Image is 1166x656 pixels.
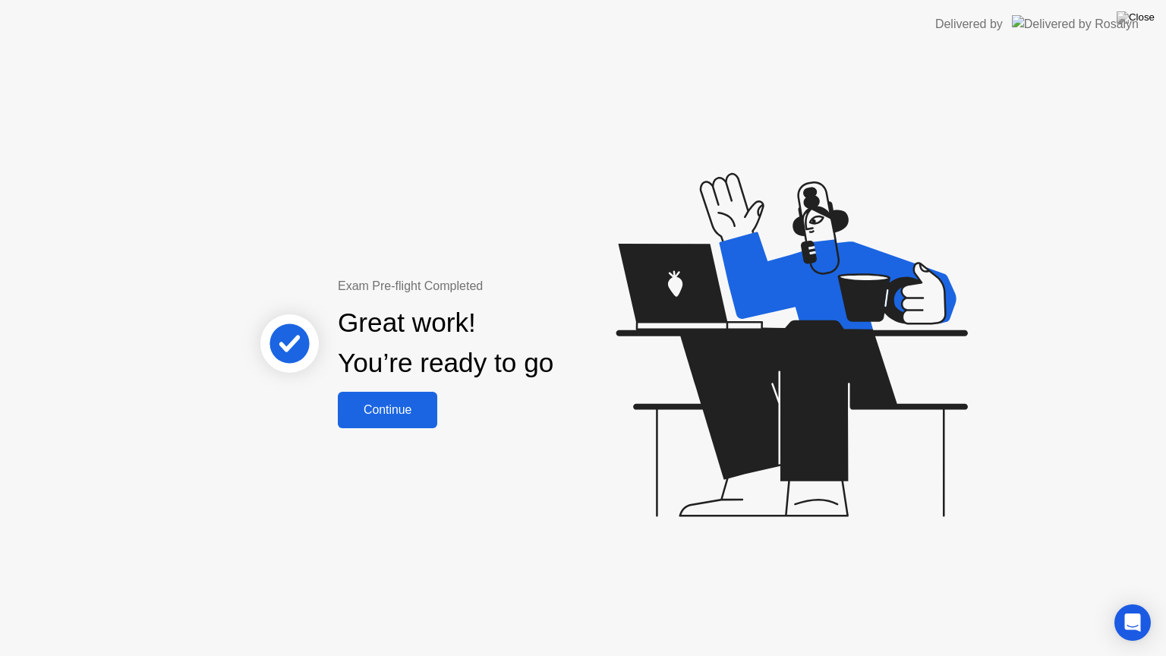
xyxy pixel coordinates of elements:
[338,277,651,295] div: Exam Pre-flight Completed
[342,403,433,417] div: Continue
[1117,11,1155,24] img: Close
[338,392,437,428] button: Continue
[1114,604,1151,641] div: Open Intercom Messenger
[338,303,553,383] div: Great work! You’re ready to go
[1012,15,1139,33] img: Delivered by Rosalyn
[935,15,1003,33] div: Delivered by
